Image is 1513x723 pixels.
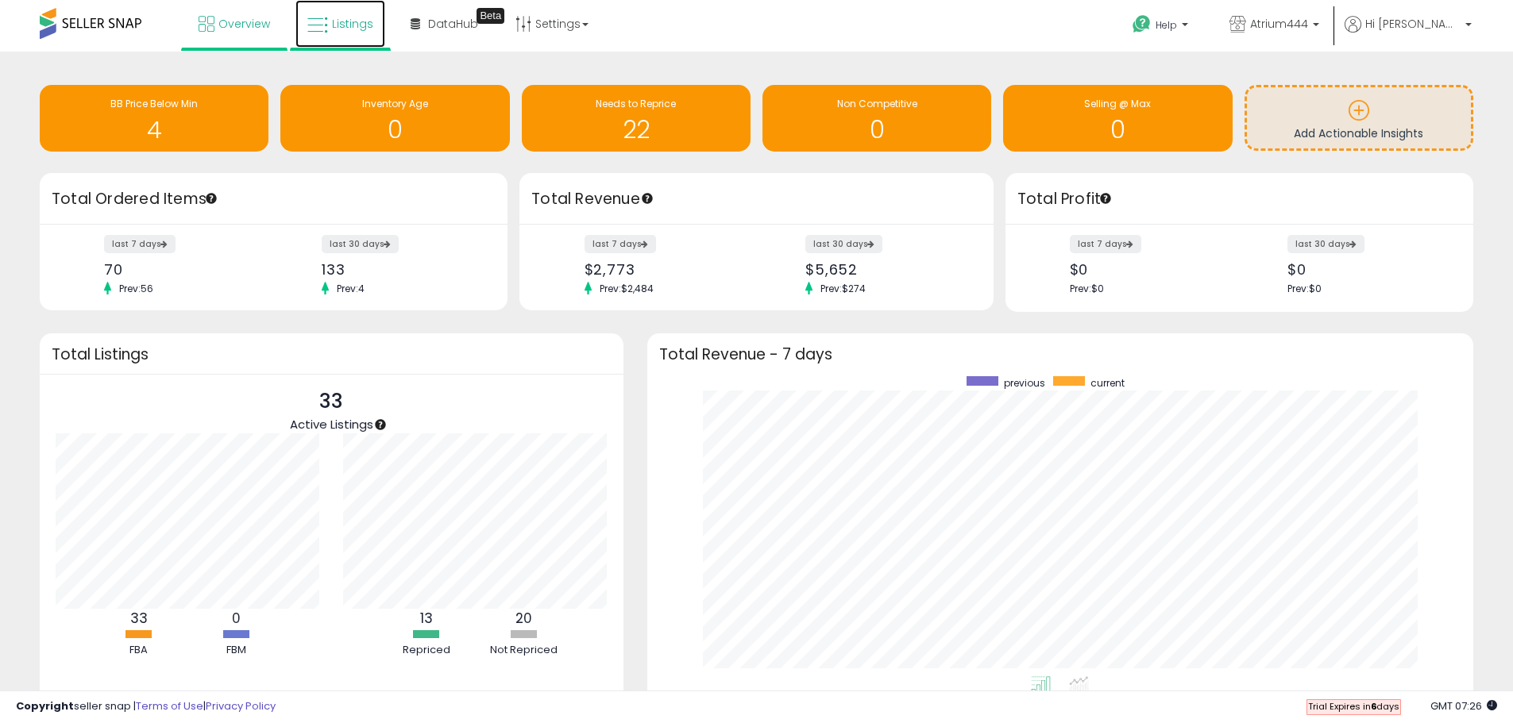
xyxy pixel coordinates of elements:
[52,348,612,360] h3: Total Listings
[1287,235,1364,253] label: last 30 days
[290,386,373,417] p: 33
[1070,282,1104,295] span: Prev: $0
[530,117,743,143] h1: 22
[812,282,874,295] span: Prev: $274
[1004,376,1045,390] span: previous
[428,16,478,32] span: DataHub
[1098,191,1113,206] div: Tooltip anchor
[204,191,218,206] div: Tooltip anchor
[1070,235,1141,253] label: last 7 days
[640,191,654,206] div: Tooltip anchor
[322,261,480,278] div: 133
[1294,125,1423,141] span: Add Actionable Insights
[522,85,751,152] a: Needs to Reprice 22
[40,85,268,152] a: BB Price Below Min 4
[837,97,917,110] span: Non Competitive
[1017,188,1461,210] h3: Total Profit
[189,643,284,658] div: FBM
[91,643,187,658] div: FBA
[110,97,198,110] span: BB Price Below Min
[585,261,745,278] div: $2,773
[322,235,399,253] label: last 30 days
[1084,97,1151,110] span: Selling @ Max
[280,85,509,152] a: Inventory Age 0
[362,97,428,110] span: Inventory Age
[805,261,966,278] div: $5,652
[1365,16,1461,32] span: Hi [PERSON_NAME]
[1156,18,1177,32] span: Help
[585,235,656,253] label: last 7 days
[1090,376,1125,390] span: current
[1003,85,1232,152] a: Selling @ Max 0
[1308,700,1399,713] span: Trial Expires in days
[1070,261,1228,278] div: $0
[420,609,433,628] b: 13
[16,699,276,714] div: seller snap | |
[104,235,176,253] label: last 7 days
[1132,14,1152,34] i: Get Help
[329,282,372,295] span: Prev: 4
[1345,16,1472,52] a: Hi [PERSON_NAME]
[16,698,74,713] strong: Copyright
[477,8,504,24] div: Tooltip anchor
[379,643,474,658] div: Repriced
[1430,698,1497,713] span: 2025-09-11 07:26 GMT
[596,97,676,110] span: Needs to Reprice
[515,609,532,628] b: 20
[52,188,496,210] h3: Total Ordered Items
[288,117,501,143] h1: 0
[1287,282,1322,295] span: Prev: $0
[592,282,662,295] span: Prev: $2,484
[136,698,203,713] a: Terms of Use
[130,609,148,628] b: 33
[477,643,572,658] div: Not Repriced
[332,16,373,32] span: Listings
[659,348,1461,360] h3: Total Revenue - 7 days
[1011,117,1224,143] h1: 0
[1287,261,1445,278] div: $0
[290,416,373,433] span: Active Listings
[104,261,262,278] div: 70
[531,188,982,210] h3: Total Revenue
[1247,87,1471,148] a: Add Actionable Insights
[1371,700,1376,713] b: 6
[762,85,991,152] a: Non Competitive 0
[218,16,270,32] span: Overview
[770,117,983,143] h1: 0
[206,698,276,713] a: Privacy Policy
[232,609,241,628] b: 0
[373,417,388,432] div: Tooltip anchor
[1250,16,1308,32] span: Atrium444
[48,117,261,143] h1: 4
[1120,2,1204,52] a: Help
[805,235,882,253] label: last 30 days
[111,282,161,295] span: Prev: 56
